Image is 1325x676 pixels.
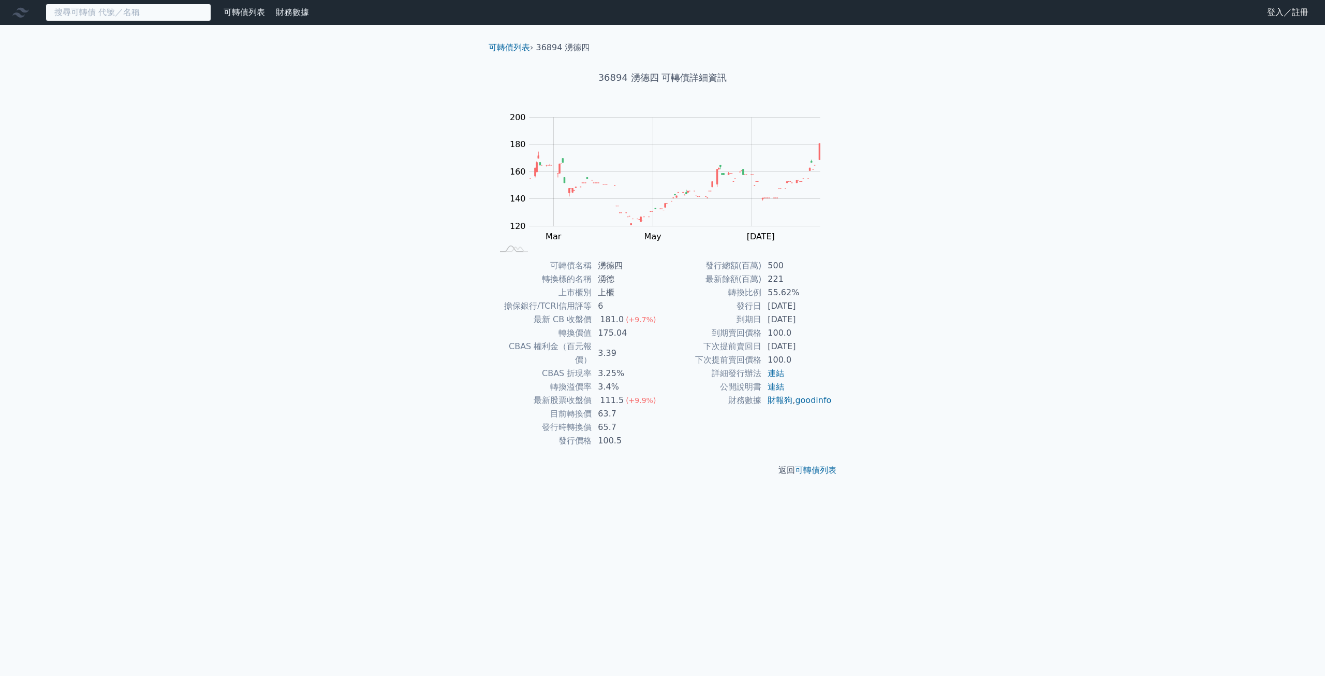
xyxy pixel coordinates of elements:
[529,143,820,225] g: Series
[662,380,761,394] td: 公開說明書
[662,313,761,326] td: 到期日
[493,367,592,380] td: CBAS 折現率
[626,315,656,324] span: (+9.7%)
[592,434,662,448] td: 100.5
[768,382,784,392] a: 連結
[493,434,592,448] td: 發行價格
[768,395,792,405] a: 財報狗
[662,394,761,407] td: 財務數據
[761,259,832,272] td: 500
[592,259,662,272] td: 湧德四
[493,259,592,272] td: 可轉債名稱
[493,326,592,340] td: 轉換價值
[761,272,832,286] td: 221
[480,70,845,85] h1: 36894 湧德四 可轉債詳細資訊
[598,313,626,326] div: 181.0
[761,286,832,299] td: 55.62%
[795,465,836,475] a: 可轉債列表
[46,4,211,21] input: 搜尋可轉債 代號／名稱
[493,407,592,421] td: 目前轉換價
[510,221,526,231] tspan: 120
[592,299,662,313] td: 6
[761,340,832,353] td: [DATE]
[493,272,592,286] td: 轉換標的名稱
[510,112,526,122] tspan: 200
[493,286,592,299] td: 上市櫃別
[761,299,832,313] td: [DATE]
[493,421,592,434] td: 發行時轉換價
[761,313,832,326] td: [DATE]
[592,326,662,340] td: 175.04
[480,464,845,477] p: 返回
[592,421,662,434] td: 65.7
[493,299,592,313] td: 擔保銀行/TCRI信用評等
[493,380,592,394] td: 轉換溢價率
[510,194,526,204] tspan: 140
[592,380,662,394] td: 3.4%
[644,232,661,241] tspan: May
[546,232,562,241] tspan: Mar
[592,407,662,421] td: 63.7
[761,394,832,407] td: ,
[505,112,836,241] g: Chart
[662,326,761,340] td: 到期賣回價格
[276,7,309,17] a: 財務數據
[493,313,592,326] td: 最新 CB 收盤價
[626,396,656,405] span: (+9.9%)
[510,139,526,149] tspan: 180
[592,286,662,299] td: 上櫃
[662,272,761,286] td: 最新餘額(百萬)
[747,232,775,241] tspan: [DATE]
[662,259,761,272] td: 發行總額(百萬)
[795,395,831,405] a: goodinfo
[592,272,662,286] td: 湧德
[536,41,590,54] li: 36894 湧德四
[761,353,832,367] td: 100.0
[768,368,784,378] a: 連結
[1259,4,1317,21] a: 登入／註冊
[493,394,592,407] td: 最新股票收盤價
[592,367,662,380] td: 3.25%
[489,42,530,52] a: 可轉債列表
[592,340,662,367] td: 3.39
[510,167,526,177] tspan: 160
[493,340,592,367] td: CBAS 權利金（百元報價）
[662,353,761,367] td: 下次提前賣回價格
[224,7,265,17] a: 可轉債列表
[662,286,761,299] td: 轉換比例
[662,299,761,313] td: 發行日
[662,340,761,353] td: 下次提前賣回日
[662,367,761,380] td: 詳細發行辦法
[761,326,832,340] td: 100.0
[489,41,533,54] li: ›
[598,394,626,407] div: 111.5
